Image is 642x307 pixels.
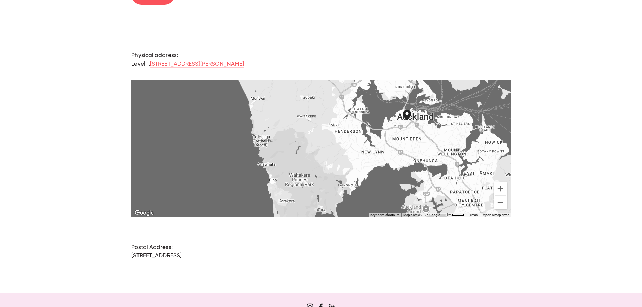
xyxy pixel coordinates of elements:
[133,209,155,217] img: Google
[442,213,466,217] button: Map Scale: 2 km per 33 pixels
[370,213,399,217] button: Keyboard shortcuts
[468,213,478,217] a: Terms
[403,213,440,217] span: Map data ©2025 Google
[494,182,507,195] button: Zoom in
[133,209,155,217] a: Open this area in Google Maps (opens a new window)
[403,110,419,131] div: Social Sugar 114 Ponsonby Road Auckland, Auckland, 1011, New Zealand
[494,196,507,209] button: Zoom out
[131,243,511,260] p: Postal Address: [STREET_ADDRESS]
[482,213,509,217] a: Report a map error
[444,213,452,217] span: 2 km
[150,61,244,68] a: [STREET_ADDRESS][PERSON_NAME]
[131,51,511,68] p: Physical address: Level 1,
